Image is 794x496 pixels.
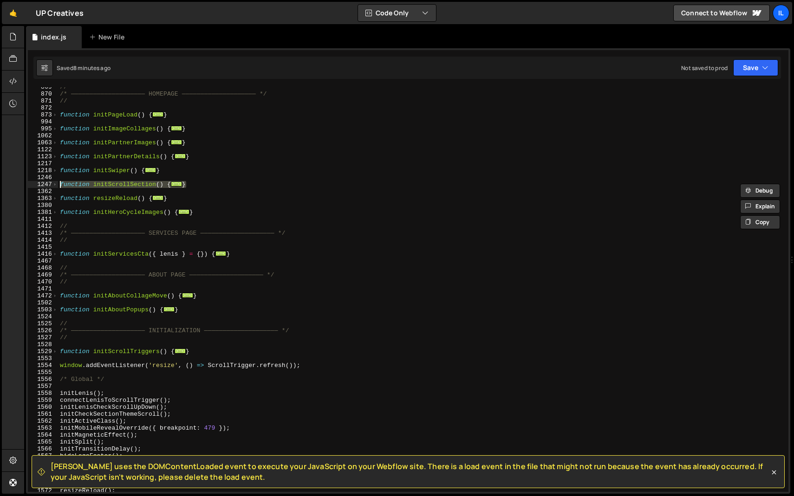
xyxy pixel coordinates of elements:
[28,390,58,397] div: 1558
[681,64,728,72] div: Not saved to prod
[28,188,58,195] div: 1362
[28,466,58,473] div: 1569
[28,411,58,418] div: 1561
[28,84,58,90] div: 869
[28,118,58,125] div: 994
[28,216,58,223] div: 1411
[28,348,58,355] div: 1529
[28,209,58,216] div: 1381
[182,293,193,298] span: ...
[57,64,111,72] div: Saved
[28,111,58,118] div: 873
[28,244,58,251] div: 1415
[28,160,58,167] div: 1217
[740,200,780,213] button: Explain
[28,487,58,494] div: 1572
[773,5,789,21] a: Il
[152,112,163,117] span: ...
[41,32,66,42] div: index.js
[28,334,58,341] div: 1527
[740,184,780,198] button: Debug
[171,181,182,187] span: ...
[28,432,58,438] div: 1564
[171,126,182,131] span: ...
[28,383,58,390] div: 1557
[28,397,58,404] div: 1559
[36,7,84,19] div: UP Creatives
[175,154,186,159] span: ...
[28,299,58,306] div: 1502
[28,230,58,237] div: 1413
[28,258,58,264] div: 1467
[215,251,227,256] span: ...
[28,306,58,313] div: 1503
[28,425,58,432] div: 1563
[28,362,58,369] div: 1554
[28,292,58,299] div: 1472
[358,5,436,21] button: Code Only
[171,140,182,145] span: ...
[28,139,58,146] div: 1063
[28,264,58,271] div: 1468
[28,459,58,466] div: 1568
[89,32,128,42] div: New File
[73,64,111,72] div: 8 minutes ago
[28,97,58,104] div: 871
[28,132,58,139] div: 1062
[28,404,58,411] div: 1560
[28,327,58,334] div: 1526
[51,461,769,482] span: [PERSON_NAME] uses the DOMContentLoaded event to execute your JavaScript on your Webflow site. Th...
[28,285,58,292] div: 1471
[28,153,58,160] div: 1123
[178,209,189,214] span: ...
[2,2,25,24] a: 🤙
[673,5,770,21] a: Connect to Webflow
[28,473,58,480] div: 1570
[28,271,58,278] div: 1469
[28,125,58,132] div: 995
[28,167,58,174] div: 1218
[152,195,163,200] span: ...
[28,146,58,153] div: 1122
[175,348,186,354] span: ...
[28,376,58,383] div: 1556
[740,215,780,229] button: Copy
[28,104,58,111] div: 872
[28,438,58,445] div: 1565
[28,320,58,327] div: 1525
[28,174,58,181] div: 1246
[28,480,58,487] div: 1571
[28,278,58,285] div: 1470
[163,307,175,312] span: ...
[28,418,58,425] div: 1562
[28,369,58,376] div: 1555
[28,223,58,230] div: 1412
[28,341,58,348] div: 1528
[28,313,58,320] div: 1524
[28,355,58,362] div: 1553
[28,181,58,188] div: 1247
[28,251,58,258] div: 1416
[28,452,58,459] div: 1567
[28,202,58,209] div: 1380
[28,445,58,452] div: 1566
[28,237,58,244] div: 1414
[733,59,778,76] button: Save
[28,90,58,97] div: 870
[28,195,58,202] div: 1363
[145,167,156,173] span: ...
